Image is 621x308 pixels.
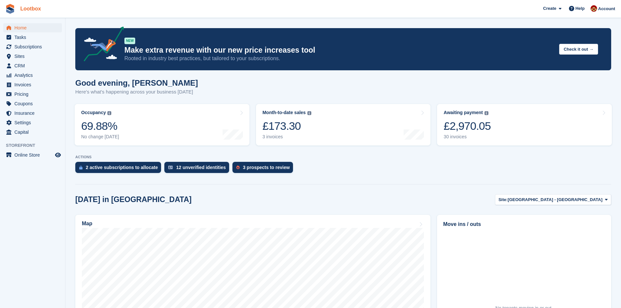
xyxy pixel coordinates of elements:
span: Sites [14,52,54,61]
a: Month-to-date sales £173.30 3 invoices [256,104,431,145]
img: active_subscription_to_allocate_icon-d502201f5373d7db506a760aba3b589e785aa758c864c3986d89f69b8ff3... [79,165,82,170]
a: 3 prospects to review [232,162,296,176]
span: Subscriptions [14,42,54,51]
p: ACTIONS [75,155,611,159]
div: Awaiting payment [444,110,483,115]
div: Month-to-date sales [263,110,306,115]
a: menu [3,52,62,61]
span: [GEOGRAPHIC_DATA] - [GEOGRAPHIC_DATA] [508,197,602,203]
a: menu [3,42,62,51]
img: Chad Brown [591,5,597,12]
a: menu [3,71,62,80]
img: verify_identity-adf6edd0f0f0b5bbfe63781bf79b02c33cf7c696d77639b501bdc392416b5a36.svg [168,165,173,169]
div: Occupancy [81,110,106,115]
a: menu [3,80,62,89]
span: Analytics [14,71,54,80]
a: menu [3,118,62,127]
a: menu [3,90,62,99]
span: Site: [499,197,508,203]
a: 12 unverified identities [164,162,232,176]
a: Awaiting payment £2,970.05 30 invoices [437,104,612,145]
img: prospect-51fa495bee0391a8d652442698ab0144808aea92771e9ea1ae160a38d050c398.svg [236,165,240,169]
span: Invoices [14,80,54,89]
div: 69.88% [81,119,119,133]
div: 30 invoices [444,134,491,140]
img: icon-info-grey-7440780725fd019a000dd9b08b2336e03edf1995a4989e88bcd33f0948082b44.svg [484,111,488,115]
h2: Move ins / outs [443,220,605,228]
span: Account [598,6,615,12]
span: Coupons [14,99,54,108]
div: £2,970.05 [444,119,491,133]
h2: Map [82,221,92,227]
span: CRM [14,61,54,70]
a: menu [3,128,62,137]
span: Capital [14,128,54,137]
a: Lootbox [18,3,44,14]
a: menu [3,61,62,70]
div: No change [DATE] [81,134,119,140]
a: menu [3,23,62,32]
p: Here's what's happening across your business [DATE] [75,88,198,96]
a: menu [3,150,62,160]
a: menu [3,109,62,118]
p: Make extra revenue with our new price increases tool [124,45,554,55]
div: NEW [124,38,135,44]
h1: Good evening, [PERSON_NAME] [75,78,198,87]
p: Rooted in industry best practices, but tailored to your subscriptions. [124,55,554,62]
h2: [DATE] in [GEOGRAPHIC_DATA] [75,195,192,204]
div: 12 unverified identities [176,165,226,170]
img: price-adjustments-announcement-icon-8257ccfd72463d97f412b2fc003d46551f7dbcb40ab6d574587a9cd5c0d94... [78,26,124,64]
span: Help [575,5,585,12]
button: Site: [GEOGRAPHIC_DATA] - [GEOGRAPHIC_DATA] [495,194,611,205]
a: Preview store [54,151,62,159]
span: Pricing [14,90,54,99]
span: Insurance [14,109,54,118]
a: Occupancy 69.88% No change [DATE] [75,104,249,145]
span: Tasks [14,33,54,42]
div: 2 active subscriptions to allocate [86,165,158,170]
a: 2 active subscriptions to allocate [75,162,164,176]
div: £173.30 [263,119,311,133]
span: Home [14,23,54,32]
img: icon-info-grey-7440780725fd019a000dd9b08b2336e03edf1995a4989e88bcd33f0948082b44.svg [107,111,111,115]
span: Settings [14,118,54,127]
div: 3 invoices [263,134,311,140]
a: menu [3,33,62,42]
button: Check it out → [559,44,598,55]
span: Online Store [14,150,54,160]
span: Storefront [6,142,65,149]
div: 3 prospects to review [243,165,290,170]
img: stora-icon-8386f47178a22dfd0bd8f6a31ec36ba5ce8667c1dd55bd0f319d3a0aa187defe.svg [5,4,15,14]
span: Create [543,5,556,12]
img: icon-info-grey-7440780725fd019a000dd9b08b2336e03edf1995a4989e88bcd33f0948082b44.svg [307,111,311,115]
a: menu [3,99,62,108]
